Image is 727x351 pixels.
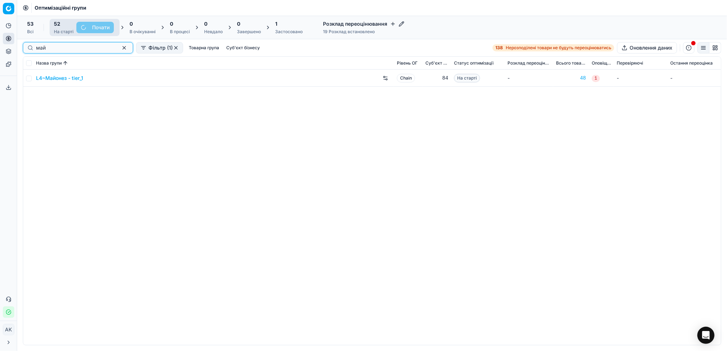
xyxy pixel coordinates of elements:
a: 48 [556,75,586,82]
span: 1 [275,20,277,27]
div: Завершено [237,29,261,35]
span: Всього товарів [556,60,586,66]
input: Пошук [36,44,114,51]
div: 84 [425,75,448,82]
h4: Розклад переоцінювання [323,20,404,27]
span: Chain [397,74,415,82]
button: Суб'єкт бізнесу [223,44,263,52]
button: Фільтр (1) [136,42,183,54]
span: Назва групи [36,60,62,66]
strong: 138 [495,45,503,51]
div: Open Intercom Messenger [697,327,715,344]
div: Всі [27,29,34,35]
span: 53 [27,20,34,27]
div: 19 Розклад встановлено [323,29,404,35]
span: 0 [130,20,133,27]
span: Остання переоцінка [670,60,713,66]
td: - [614,70,667,87]
span: 0 [237,20,240,27]
div: На старті [54,29,74,35]
button: AK [3,324,14,335]
span: Статус оптимізації [454,60,494,66]
div: В очікуванні [130,29,156,35]
button: Оновлення даних [617,42,677,54]
button: Почати [76,22,114,33]
span: 0 [204,20,207,27]
span: Оптимізаційні групи [35,4,86,11]
span: 52 [54,20,60,27]
div: Невдало [204,29,223,35]
td: - [505,70,553,87]
a: L4~Майонез - tier_1 [36,75,83,82]
span: Перевіряючі [617,60,643,66]
span: 1 [592,75,600,82]
div: В процесі [170,29,190,35]
span: На старті [454,74,480,82]
span: Розклад переоцінювання [508,60,550,66]
span: Нерозподілені товари не будуть переоцінюватись [506,45,611,51]
span: 0 [170,20,173,27]
span: Суб'єкт бізнесу [425,60,448,66]
a: 138Нерозподілені товари не будуть переоцінюватись [493,44,614,51]
button: Sorted by Назва групи ascending [62,60,69,67]
div: Застосовано [275,29,303,35]
button: Товарна група [186,44,222,52]
td: - [667,70,721,87]
span: Оповіщення [592,60,611,66]
span: Рівень OГ [397,60,418,66]
nav: breadcrumb [35,4,86,11]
